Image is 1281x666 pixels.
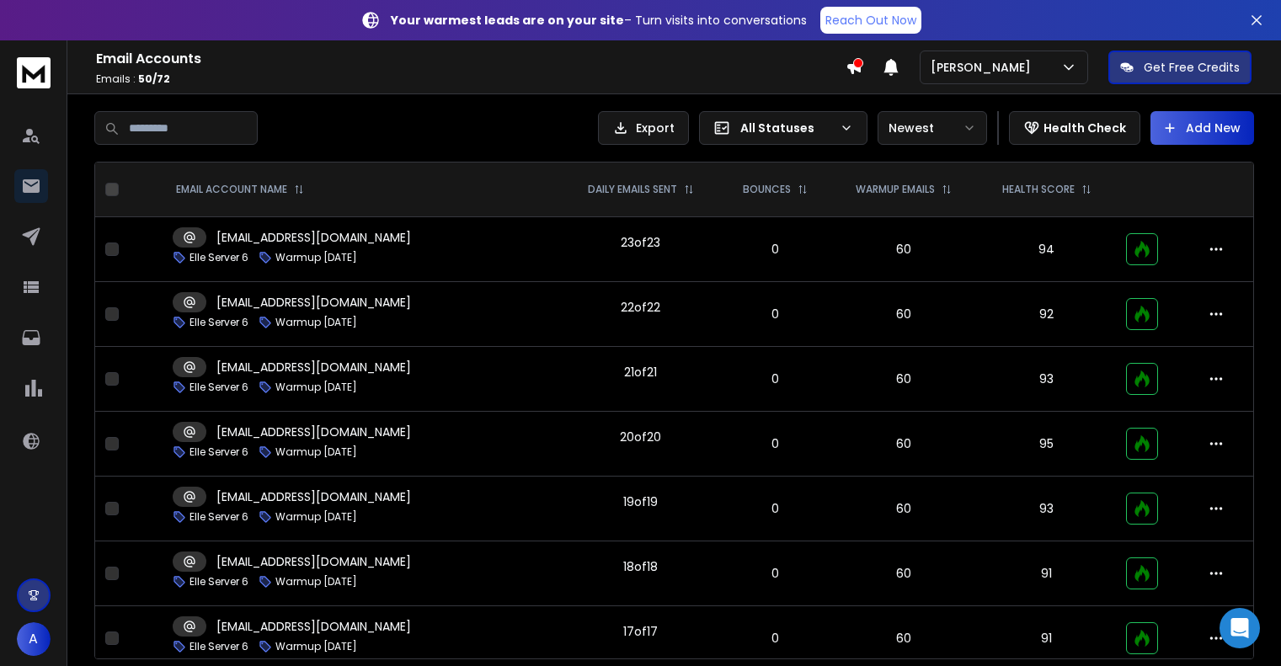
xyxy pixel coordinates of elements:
[216,424,411,440] p: [EMAIL_ADDRESS][DOMAIN_NAME]
[216,294,411,311] p: [EMAIL_ADDRESS][DOMAIN_NAME]
[977,412,1116,477] td: 95
[598,111,689,145] button: Export
[17,622,51,656] button: A
[624,364,657,381] div: 21 of 21
[830,477,978,541] td: 60
[730,500,819,517] p: 0
[931,59,1038,76] p: [PERSON_NAME]
[189,575,248,589] p: Elle Server 6
[189,445,248,459] p: Elle Server 6
[216,359,411,376] p: [EMAIL_ADDRESS][DOMAIN_NAME]
[856,183,935,196] p: WARMUP EMAILS
[730,630,819,647] p: 0
[730,435,819,452] p: 0
[216,229,411,246] p: [EMAIL_ADDRESS][DOMAIN_NAME]
[621,299,660,316] div: 22 of 22
[620,429,661,445] div: 20 of 20
[189,381,248,394] p: Elle Server 6
[138,72,170,86] span: 50 / 72
[730,306,819,322] p: 0
[1150,111,1254,145] button: Add New
[740,120,833,136] p: All Statuses
[216,553,411,570] p: [EMAIL_ADDRESS][DOMAIN_NAME]
[1009,111,1140,145] button: Health Check
[275,445,357,459] p: Warmup [DATE]
[730,370,819,387] p: 0
[588,183,677,196] p: DAILY EMAILS SENT
[825,12,916,29] p: Reach Out Now
[830,347,978,412] td: 60
[275,316,357,329] p: Warmup [DATE]
[977,541,1116,606] td: 91
[275,510,357,524] p: Warmup [DATE]
[1144,59,1240,76] p: Get Free Credits
[96,72,846,86] p: Emails :
[878,111,987,145] button: Newest
[275,640,357,653] p: Warmup [DATE]
[96,49,846,69] h1: Email Accounts
[216,618,411,635] p: [EMAIL_ADDRESS][DOMAIN_NAME]
[176,183,304,196] div: EMAIL ACCOUNT NAME
[189,640,248,653] p: Elle Server 6
[830,217,978,282] td: 60
[391,12,807,29] p: – Turn visits into conversations
[830,412,978,477] td: 60
[1220,608,1260,648] div: Open Intercom Messenger
[275,251,357,264] p: Warmup [DATE]
[623,623,658,640] div: 17 of 17
[730,241,819,258] p: 0
[1002,183,1075,196] p: HEALTH SCORE
[189,316,248,329] p: Elle Server 6
[189,510,248,524] p: Elle Server 6
[189,251,248,264] p: Elle Server 6
[391,12,624,29] strong: Your warmest leads are on your site
[275,575,357,589] p: Warmup [DATE]
[1108,51,1252,84] button: Get Free Credits
[977,347,1116,412] td: 93
[275,381,357,394] p: Warmup [DATE]
[830,282,978,347] td: 60
[830,541,978,606] td: 60
[623,493,658,510] div: 19 of 19
[1043,120,1126,136] p: Health Check
[977,477,1116,541] td: 93
[730,565,819,582] p: 0
[977,217,1116,282] td: 94
[977,282,1116,347] td: 92
[621,234,660,251] div: 23 of 23
[216,488,411,505] p: [EMAIL_ADDRESS][DOMAIN_NAME]
[743,183,791,196] p: BOUNCES
[17,57,51,88] img: logo
[623,558,658,575] div: 18 of 18
[820,7,921,34] a: Reach Out Now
